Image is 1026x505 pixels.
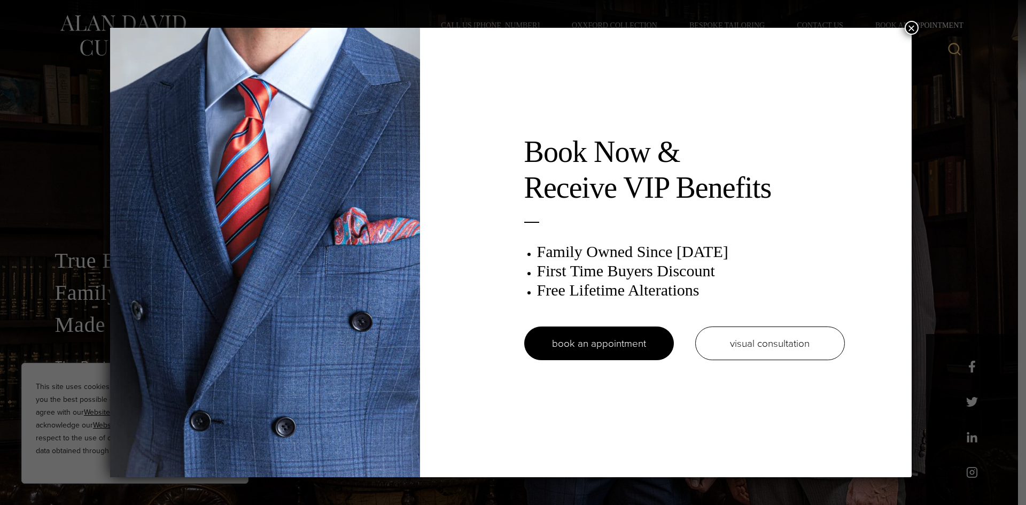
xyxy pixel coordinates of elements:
a: book an appointment [524,327,674,360]
button: Close [905,21,919,35]
h3: First Time Buyers Discount [537,261,845,281]
h3: Free Lifetime Alterations [537,281,845,300]
h2: Book Now & Receive VIP Benefits [524,134,845,206]
h3: Family Owned Since [DATE] [537,242,845,261]
a: visual consultation [695,327,845,360]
